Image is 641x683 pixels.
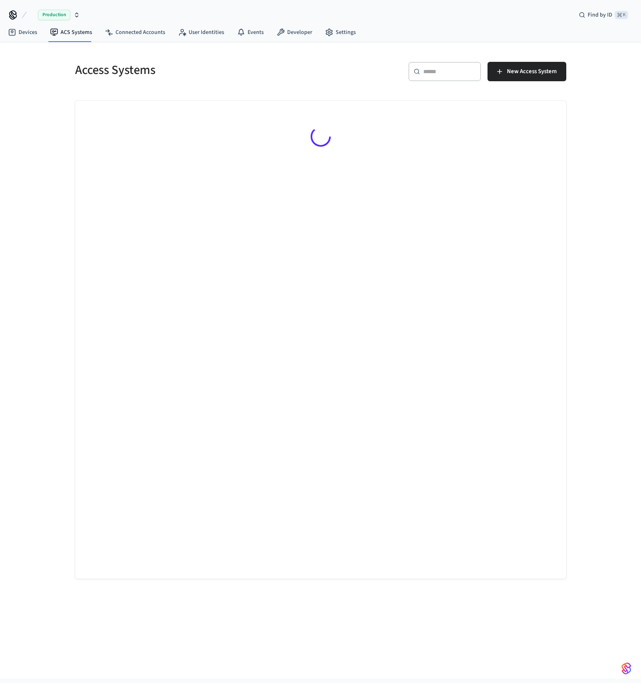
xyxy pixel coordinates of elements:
[588,11,612,19] span: Find by ID
[99,25,172,40] a: Connected Accounts
[270,25,319,40] a: Developer
[38,10,70,20] span: Production
[319,25,362,40] a: Settings
[488,62,566,81] button: New Access System
[231,25,270,40] a: Events
[44,25,99,40] a: ACS Systems
[615,11,628,19] span: ⌘ K
[2,25,44,40] a: Devices
[572,8,635,22] div: Find by ID⌘ K
[507,66,557,77] span: New Access System
[622,662,631,675] img: SeamLogoGradient.69752ec5.svg
[75,62,316,78] h5: Access Systems
[172,25,231,40] a: User Identities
